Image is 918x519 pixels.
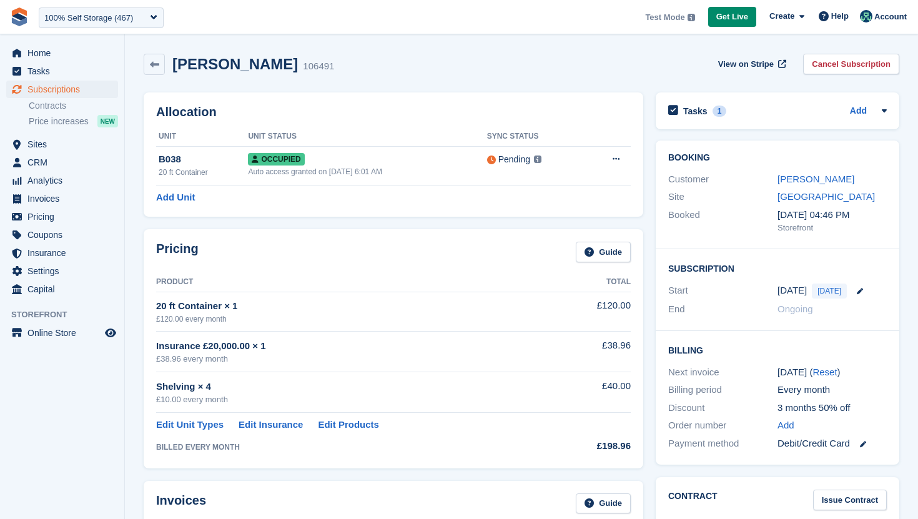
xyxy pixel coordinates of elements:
div: Storefront [777,222,887,234]
a: Preview store [103,325,118,340]
a: Add Unit [156,190,195,205]
div: Shelving × 4 [156,380,568,394]
div: Every month [777,383,887,397]
h2: Contract [668,490,718,510]
div: End [668,302,777,317]
h2: Billing [668,344,887,356]
a: menu [6,81,118,98]
span: Invoices [27,190,102,207]
span: Occupied [248,153,304,166]
a: menu [6,208,118,225]
a: menu [6,226,118,244]
div: BILLED EVERY MONTH [156,442,568,453]
img: icon-info-grey-7440780725fd019a000dd9b08b2336e03edf1995a4989e88bcd33f0948082b44.svg [688,14,695,21]
a: Guide [576,493,631,514]
span: Price increases [29,116,89,127]
a: Add [777,418,794,433]
span: Capital [27,280,102,298]
a: menu [6,280,118,298]
a: Contracts [29,100,118,112]
div: Start [668,284,777,299]
th: Unit Status [248,127,486,147]
span: Create [769,10,794,22]
div: B038 [159,152,248,167]
div: Discount [668,401,777,415]
div: Next invoice [668,365,777,380]
div: Order number [668,418,777,433]
a: [PERSON_NAME] [777,174,854,184]
div: [DATE] ( ) [777,365,887,380]
th: Total [568,272,631,292]
span: Home [27,44,102,62]
div: Billing period [668,383,777,397]
h2: Invoices [156,493,206,514]
a: Guide [576,242,631,262]
span: Get Live [716,11,748,23]
h2: Allocation [156,105,631,119]
a: Edit Insurance [239,418,303,432]
a: menu [6,244,118,262]
span: View on Stripe [718,58,774,71]
span: CRM [27,154,102,171]
a: menu [6,190,118,207]
a: Reset [812,367,837,377]
span: Insurance [27,244,102,262]
a: menu [6,62,118,80]
span: Help [831,10,849,22]
h2: Subscription [668,262,887,274]
div: £10.00 every month [156,393,568,406]
img: icon-info-grey-7440780725fd019a000dd9b08b2336e03edf1995a4989e88bcd33f0948082b44.svg [534,156,541,163]
a: Issue Contract [813,490,887,510]
span: Pricing [27,208,102,225]
div: Insurance £20,000.00 × 1 [156,339,568,353]
div: Site [668,190,777,204]
div: £38.96 every month [156,353,568,365]
span: Sites [27,136,102,153]
span: Account [874,11,907,23]
th: Product [156,272,568,292]
div: 20 ft Container × 1 [156,299,568,314]
span: Settings [27,262,102,280]
span: Storefront [11,309,124,321]
div: Pending [498,153,530,166]
div: 106491 [303,59,334,74]
div: 3 months 50% off [777,401,887,415]
span: Tasks [27,62,102,80]
span: Subscriptions [27,81,102,98]
a: menu [6,136,118,153]
div: Auto access granted on [DATE] 6:01 AM [248,166,486,177]
h2: [PERSON_NAME] [172,56,298,72]
a: menu [6,44,118,62]
a: menu [6,172,118,189]
th: Unit [156,127,248,147]
h2: Booking [668,153,887,163]
img: stora-icon-8386f47178a22dfd0bd8f6a31ec36ba5ce8667c1dd55bd0f319d3a0aa187defe.svg [10,7,29,26]
div: Debit/Credit Card [777,437,887,451]
h2: Pricing [156,242,199,262]
div: £198.96 [568,439,631,453]
div: Booked [668,208,777,234]
th: Sync Status [487,127,585,147]
span: Online Store [27,324,102,342]
span: Test Mode [645,11,684,24]
a: View on Stripe [713,54,789,74]
td: £38.96 [568,332,631,372]
a: Get Live [708,7,756,27]
span: [DATE] [812,284,847,299]
a: menu [6,262,118,280]
span: Ongoing [777,304,813,314]
div: Payment method [668,437,777,451]
a: Cancel Subscription [803,54,899,74]
span: Analytics [27,172,102,189]
div: 1 [713,106,727,117]
img: Jennifer Ofodile [860,10,872,22]
td: £120.00 [568,292,631,331]
a: Edit Products [318,418,379,432]
a: menu [6,324,118,342]
a: menu [6,154,118,171]
div: [DATE] 04:46 PM [777,208,887,222]
td: £40.00 [568,372,631,413]
time: 2025-09-05 00:00:00 UTC [777,284,807,298]
a: Price increases NEW [29,114,118,128]
div: NEW [97,115,118,127]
